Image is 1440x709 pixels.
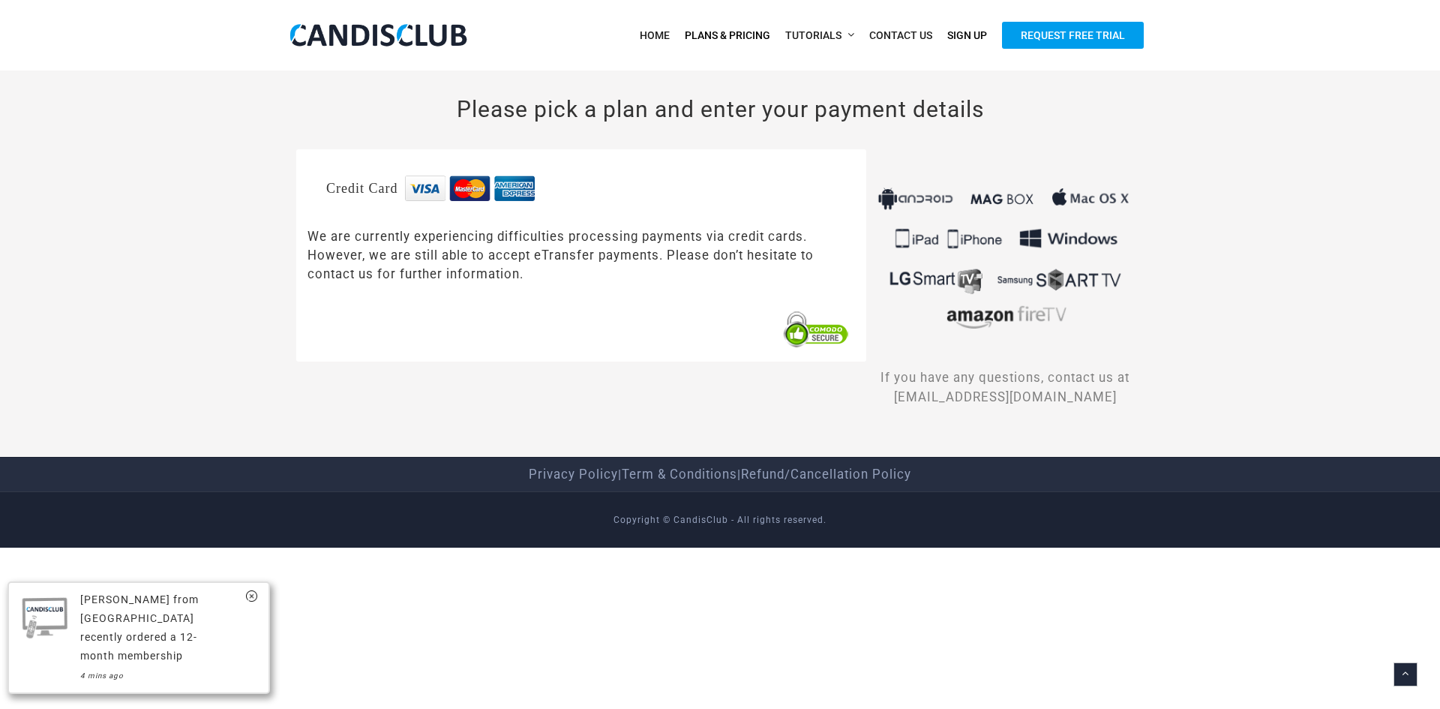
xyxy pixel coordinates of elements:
span: Contact Us [869,29,932,41]
span: Credit Card [326,181,397,196]
img: CandisClub [289,23,469,48]
span: Plans & Pricing [685,29,770,41]
div: [PERSON_NAME] from [GEOGRAPHIC_DATA] recently ordered a 12-month membership [80,590,231,685]
a: Refund/Cancellation Policy [741,467,911,482]
a: Privacy Policy [529,467,618,482]
center: | | [292,465,1147,484]
a: Contact Us [862,20,940,51]
span: Please pick a plan and enter your payment details [457,96,984,122]
span: If you have any questions, contact us at [EMAIL_ADDRESS][DOMAIN_NAME] [880,370,1129,404]
span: Sign Up [947,29,987,41]
img: close [246,590,257,602]
span: Request Free Trial [1002,22,1144,49]
span: Tutorials [785,29,841,41]
a: Back to top [1393,662,1417,686]
a: Sign Up [940,20,994,51]
span: Home [640,29,670,41]
small: 4 mins ago [80,671,124,680]
a: Home [632,20,677,51]
a: Plans & Pricing [677,20,778,51]
a: Request Free Trial [994,20,1151,51]
img: icon.png [16,590,73,644]
p: We are currently experiencing difficulties processing payments via credit cards. However, we are ... [307,227,855,284]
div: Copyright © CandisClub - All rights reserved. [281,511,1159,529]
a: Term & Conditions [622,467,737,482]
a: Tutorials [778,20,862,51]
